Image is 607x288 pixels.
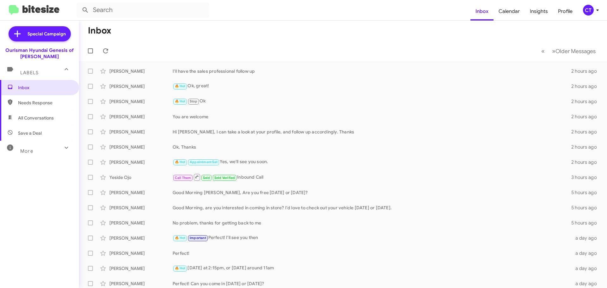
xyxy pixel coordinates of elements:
div: No problem, thanks for getting back to me [173,220,571,226]
div: Hi [PERSON_NAME], I can take a look at your profile, and follow up accordingly. Thanks [173,129,571,135]
span: « [541,47,545,55]
div: [PERSON_NAME] [109,220,173,226]
div: [PERSON_NAME] [109,205,173,211]
div: 2 hours ago [571,129,602,135]
div: CT [583,5,594,15]
div: 2 hours ago [571,159,602,165]
span: Save a Deal [18,130,42,136]
div: Yes, we'll see you soon. [173,158,571,166]
span: Needs Response [18,100,72,106]
h1: Inbox [88,26,111,36]
nav: Page navigation example [538,45,599,58]
div: [PERSON_NAME] [109,113,173,120]
div: Perfect! [173,250,572,256]
div: Inbound Call [173,173,571,181]
span: Stop [190,99,197,103]
div: 2 hours ago [571,113,602,120]
span: Special Campaign [28,31,66,37]
span: Inbox [18,84,72,91]
div: 3 hours ago [571,174,602,181]
div: [PERSON_NAME] [109,68,173,74]
span: 🔥 Hot [175,266,186,270]
div: [PERSON_NAME] [109,98,173,105]
div: [PERSON_NAME] [109,83,173,89]
div: Ok, great! [173,83,571,90]
div: [PERSON_NAME] [109,280,173,287]
div: [PERSON_NAME] [109,235,173,241]
div: [PERSON_NAME] [109,189,173,196]
a: Calendar [494,2,525,21]
div: [DATE] at 2:15pm, or [DATE] around 11am [173,265,572,272]
a: Insights [525,2,553,21]
div: Good Morning, are you interested in coming in store? I'd love to check out your vehicle [DATE] or... [173,205,571,211]
div: I'll have the sales professional follow up [173,68,571,74]
input: Search [77,3,209,18]
div: 2 hours ago [571,98,602,105]
div: [PERSON_NAME] [109,265,173,272]
span: Important [190,236,206,240]
span: Sold [203,176,210,180]
div: [PERSON_NAME] [109,129,173,135]
button: Previous [537,45,549,58]
div: [PERSON_NAME] [109,159,173,165]
span: Appointment Set [190,160,218,164]
span: 🔥 Hot [175,99,186,103]
span: 🔥 Hot [175,236,186,240]
div: Ok, Thanks [173,144,571,150]
button: CT [578,5,600,15]
span: All Conversations [18,115,54,121]
div: Ok [173,98,571,105]
div: 2 hours ago [571,68,602,74]
a: Inbox [470,2,494,21]
a: Profile [553,2,578,21]
span: 🔥 Hot [175,84,186,88]
div: a day ago [572,265,602,272]
div: [PERSON_NAME] [109,250,173,256]
div: You are welcome [173,113,571,120]
span: Call Them [175,176,191,180]
span: » [552,47,555,55]
div: 2 hours ago [571,83,602,89]
div: 2 hours ago [571,144,602,150]
div: Perfect! Can you come in [DATE] or [DATE]? [173,280,572,287]
div: [PERSON_NAME] [109,144,173,150]
div: 5 hours ago [571,189,602,196]
div: a day ago [572,250,602,256]
span: Labels [20,70,39,76]
div: Perfect! I'll see you then [173,234,572,242]
button: Next [548,45,599,58]
div: a day ago [572,280,602,287]
div: 5 hours ago [571,205,602,211]
span: More [20,148,33,154]
span: Older Messages [555,48,596,55]
span: 🔥 Hot [175,160,186,164]
span: Sold Verified [214,176,235,180]
a: Special Campaign [9,26,71,41]
div: Good Morning [PERSON_NAME], Are you free [DATE] or [DATE]? [173,189,571,196]
div: a day ago [572,235,602,241]
div: 5 hours ago [571,220,602,226]
div: Yeside Ojo [109,174,173,181]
